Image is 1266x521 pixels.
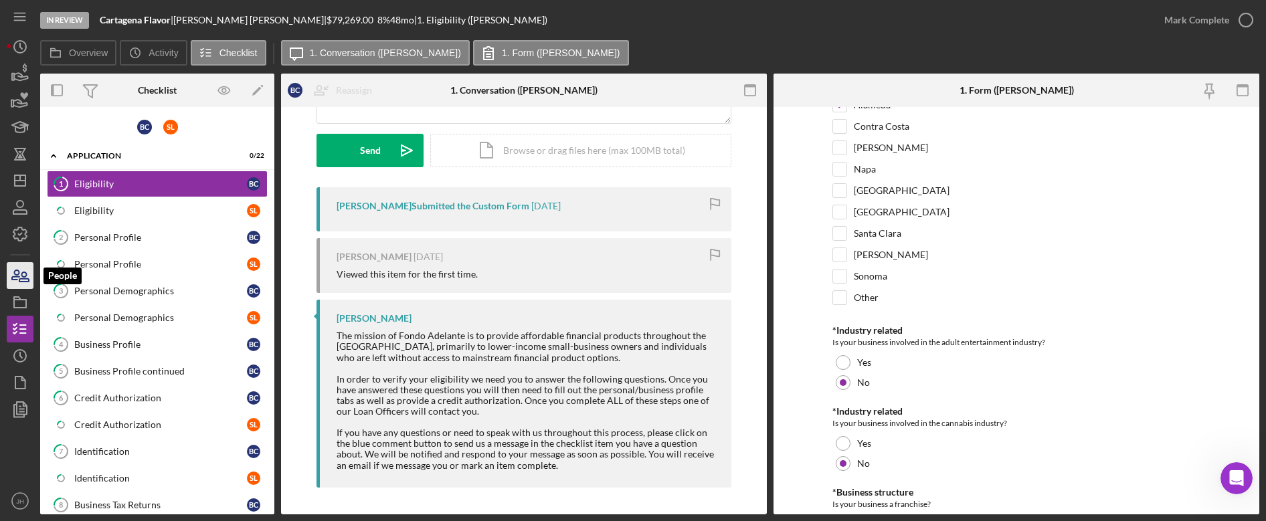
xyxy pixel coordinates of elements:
[247,445,260,458] div: B C
[74,339,247,350] div: Business Profile
[74,393,247,403] div: Credit Authorization
[247,311,260,324] div: S L
[74,205,247,216] div: Eligibility
[247,498,260,512] div: B C
[337,330,718,362] div: The mission of Fondo Adelante is to provide affordable financial products throughout the [GEOGRAP...
[247,204,260,217] div: S L
[857,357,871,368] label: Yes
[832,325,1200,336] div: *Industry related
[74,366,247,377] div: Business Profile continued
[336,77,372,104] div: Reassign
[960,85,1074,96] div: 1. Form ([PERSON_NAME])
[854,270,887,283] label: Sonoma
[857,377,870,388] label: No
[74,259,247,270] div: Personal Profile
[247,231,260,244] div: B C
[163,120,178,134] div: S L
[281,77,385,104] button: BCReassign
[47,304,268,331] a: Personal DemographicsSL
[47,411,268,438] a: Credit AuthorizationSL
[74,286,247,296] div: Personal Demographics
[247,284,260,298] div: B C
[240,152,264,160] div: 0 / 22
[854,141,928,154] label: [PERSON_NAME]
[288,83,302,98] div: B C
[59,340,64,348] tspan: 4
[857,458,870,469] label: No
[247,177,260,191] div: B C
[337,269,478,280] div: Viewed this item for the first time.
[120,40,187,66] button: Activity
[47,465,268,492] a: IdentificationSL
[74,232,247,243] div: Personal Profile
[47,331,268,358] a: 4Business ProfileBC
[74,312,247,323] div: Personal Demographics
[327,15,377,25] div: $79,269.00
[337,427,718,470] div: If you have any questions or need to speak with us throughout this process, please click on the b...
[247,364,260,378] div: B C
[414,15,547,25] div: | 1. Eligibility ([PERSON_NAME])
[854,184,949,197] label: [GEOGRAPHIC_DATA]
[854,227,901,240] label: Santa Clara
[854,291,879,304] label: Other
[16,498,24,505] text: JH
[69,47,108,58] label: Overview
[40,40,116,66] button: Overview
[832,498,1200,511] div: Is your business a franchise?
[854,163,876,176] label: Napa
[360,134,381,167] div: Send
[137,120,152,134] div: B C
[59,367,63,375] tspan: 5
[47,438,268,465] a: 7IdentificationBC
[74,473,247,484] div: Identification
[59,286,63,295] tspan: 3
[67,152,231,160] div: Application
[854,248,928,262] label: [PERSON_NAME]
[100,14,171,25] b: Cartagena Flavor
[247,338,260,351] div: B C
[247,418,260,431] div: S L
[7,488,33,514] button: JH
[854,205,949,219] label: [GEOGRAPHIC_DATA]
[191,40,266,66] button: Checklist
[47,197,268,224] a: EligibilitySL
[832,417,1200,430] div: Is your business involved in the cannabis industry?
[832,406,1200,417] div: *Industry related
[247,391,260,405] div: B C
[47,385,268,411] a: 6Credit AuthorizationBC
[310,47,461,58] label: 1. Conversation ([PERSON_NAME])
[857,438,871,449] label: Yes
[337,374,718,417] div: In order to verify your eligibility we need you to answer the following questions. Once you have ...
[100,15,173,25] div: |
[450,85,598,96] div: 1. Conversation ([PERSON_NAME])
[832,336,1200,349] div: Is your business involved in the adult entertainment industry?
[854,120,909,133] label: Contra Costa
[316,134,424,167] button: Send
[502,47,620,58] label: 1. Form ([PERSON_NAME])
[247,257,260,271] div: S L
[47,171,268,197] a: 1EligibilityBC
[1151,7,1259,33] button: Mark Complete
[414,251,443,262] time: 2025-05-21 22:35
[337,251,412,262] div: [PERSON_NAME]
[247,472,260,485] div: S L
[337,201,529,211] div: [PERSON_NAME] Submitted the Custom Form
[281,40,470,66] button: 1. Conversation ([PERSON_NAME])
[390,15,414,25] div: 48 mo
[337,313,412,324] div: [PERSON_NAME]
[1220,462,1253,494] iframe: Intercom live chat
[74,446,247,457] div: Identification
[531,201,561,211] time: 2025-05-21 22:37
[47,224,268,251] a: 2Personal ProfileBC
[59,500,63,509] tspan: 8
[473,40,629,66] button: 1. Form ([PERSON_NAME])
[832,487,1200,498] div: *Business structure
[74,419,247,430] div: Credit Authorization
[74,500,247,510] div: Business Tax Returns
[59,447,64,455] tspan: 7
[1164,7,1229,33] div: Mark Complete
[59,233,63,241] tspan: 2
[219,47,258,58] label: Checklist
[47,492,268,518] a: 8Business Tax ReturnsBC
[47,278,268,304] a: 3Personal DemographicsBC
